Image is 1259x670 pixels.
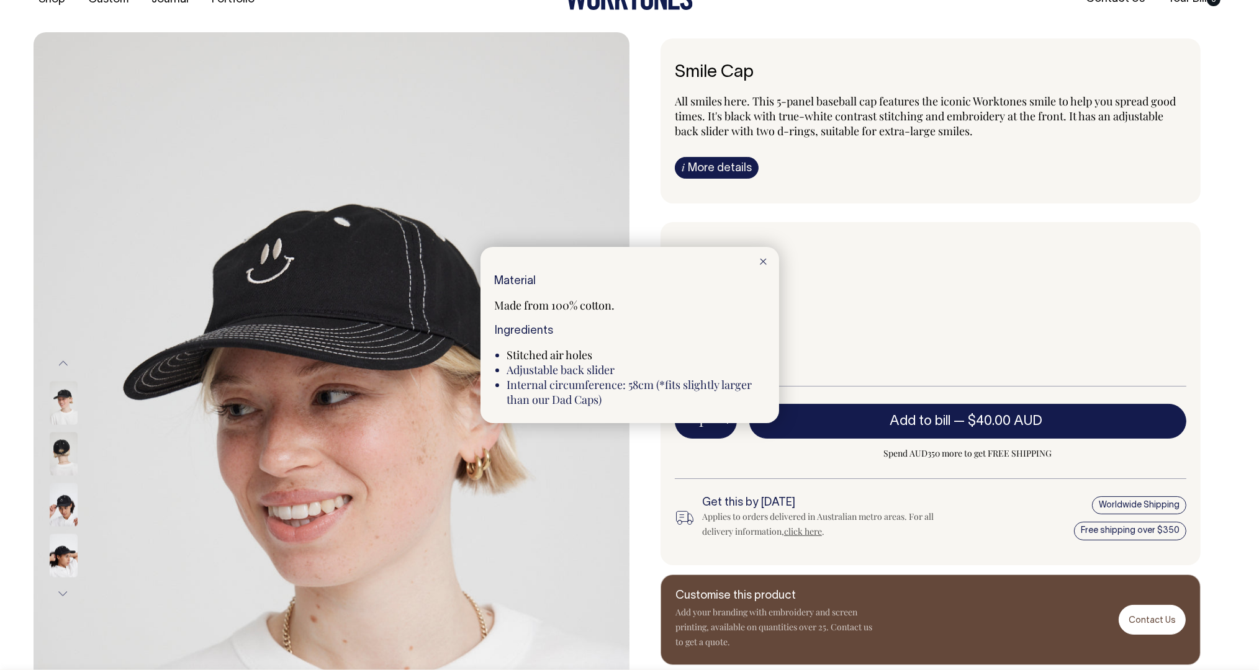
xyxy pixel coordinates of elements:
li: Adjustable back slider [507,362,765,377]
span: Made from 100% cotton. [495,298,615,313]
span: Ingredients [495,326,554,336]
span: Material [495,276,536,287]
li: Internal circumference: 58cm (*fits slightly larger than our Dad Caps) [507,377,765,407]
span: Stitched air holes [507,347,593,362]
